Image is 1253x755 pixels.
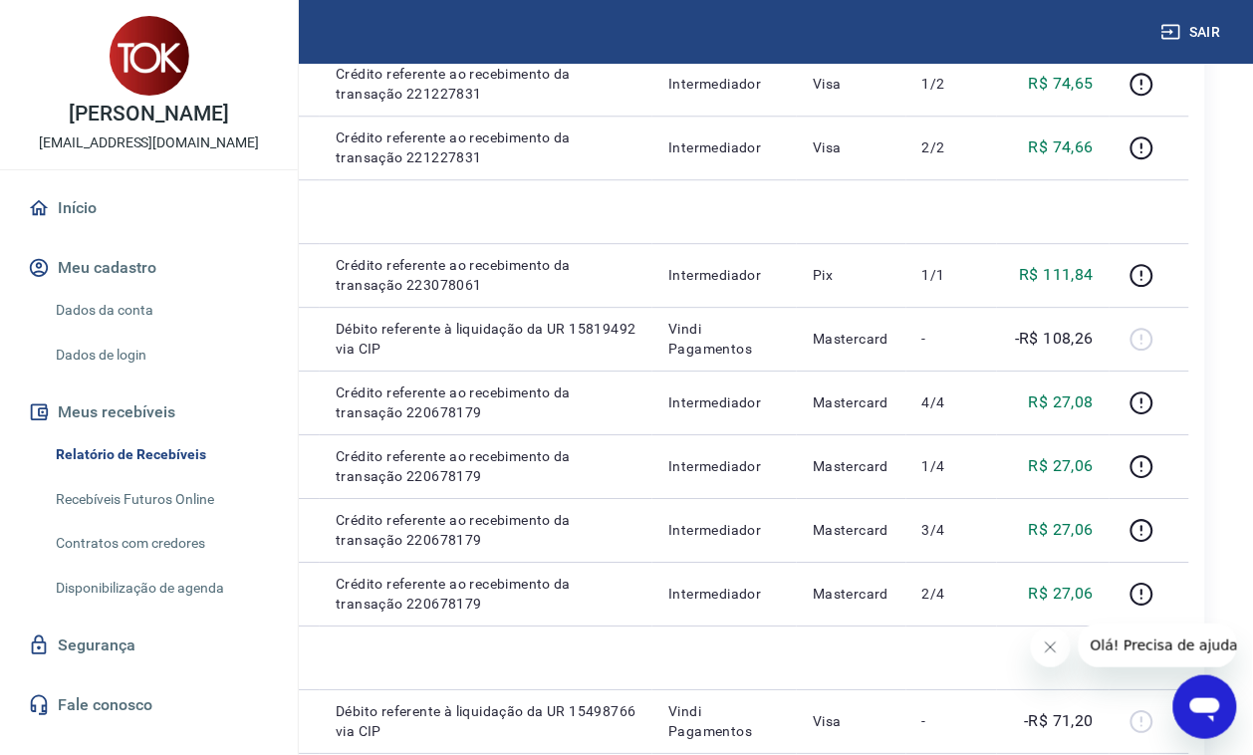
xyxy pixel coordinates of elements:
p: R$ 27,06 [1029,454,1094,478]
p: Crédito referente ao recebimento da transação 220678179 [336,510,636,550]
p: Intermediador [668,265,781,285]
a: Disponibilização de agenda [48,568,274,609]
p: Intermediador [668,74,781,94]
span: Olá! Precisa de ajuda? [12,14,167,30]
p: 1/4 [922,456,981,476]
p: R$ 27,08 [1029,390,1094,414]
button: Sair [1157,14,1229,51]
p: Crédito referente ao recebimento da transação 220678179 [336,446,636,486]
p: Crédito referente ao recebimento da transação 223078061 [336,255,636,295]
p: Débito referente à liquidação da UR 15498766 via CIP [336,701,636,741]
p: Crédito referente ao recebimento da transação 221227831 [336,64,636,104]
p: Intermediador [668,456,781,476]
p: Intermediador [668,137,781,157]
p: Mastercard [813,329,890,349]
p: Vindi Pagamentos [668,319,781,359]
button: Meus recebíveis [24,390,274,434]
p: R$ 111,84 [1020,263,1095,287]
p: Intermediador [668,520,781,540]
p: - [922,711,981,731]
a: Relatório de Recebíveis [48,434,274,475]
p: -R$ 108,26 [1015,327,1094,351]
a: Início [24,186,274,230]
p: 1/1 [922,265,981,285]
a: Fale conosco [24,683,274,727]
p: Intermediador [668,392,781,412]
p: [EMAIL_ADDRESS][DOMAIN_NAME] [39,132,259,153]
a: Dados da conta [48,290,274,331]
p: Crédito referente ao recebimento da transação 220678179 [336,382,636,422]
p: -R$ 71,20 [1025,709,1095,733]
p: Visa [813,137,890,157]
p: 1/2 [922,74,981,94]
a: Recebíveis Futuros Online [48,479,274,520]
p: Visa [813,711,890,731]
p: - [922,329,981,349]
p: 3/4 [922,520,981,540]
p: Mastercard [813,520,890,540]
img: 66f8a58d-fd39-4a01-93b5-871ad9207453.jpeg [110,16,189,96]
p: 2/4 [922,584,981,604]
p: Mastercard [813,392,890,412]
p: [PERSON_NAME] [69,104,228,125]
p: R$ 74,66 [1029,135,1094,159]
p: Visa [813,74,890,94]
button: Meu cadastro [24,246,274,290]
p: Crédito referente ao recebimento da transação 221227831 [336,127,636,167]
p: Crédito referente ao recebimento da transação 220678179 [336,574,636,614]
p: Intermediador [668,584,781,604]
p: 2/2 [922,137,981,157]
p: Débito referente à liquidação da UR 15819492 via CIP [336,319,636,359]
p: Mastercard [813,456,890,476]
iframe: Botão para abrir a janela de mensagens [1173,675,1237,739]
p: R$ 27,06 [1029,582,1094,606]
iframe: Mensagem da empresa [1079,624,1237,667]
a: Dados de login [48,335,274,376]
p: R$ 27,06 [1029,518,1094,542]
p: R$ 74,65 [1029,72,1094,96]
p: Mastercard [813,584,890,604]
p: Pix [813,265,890,285]
p: 4/4 [922,392,981,412]
a: Contratos com credores [48,523,274,564]
iframe: Fechar mensagem [1031,628,1071,667]
p: Vindi Pagamentos [668,701,781,741]
a: Segurança [24,624,274,667]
